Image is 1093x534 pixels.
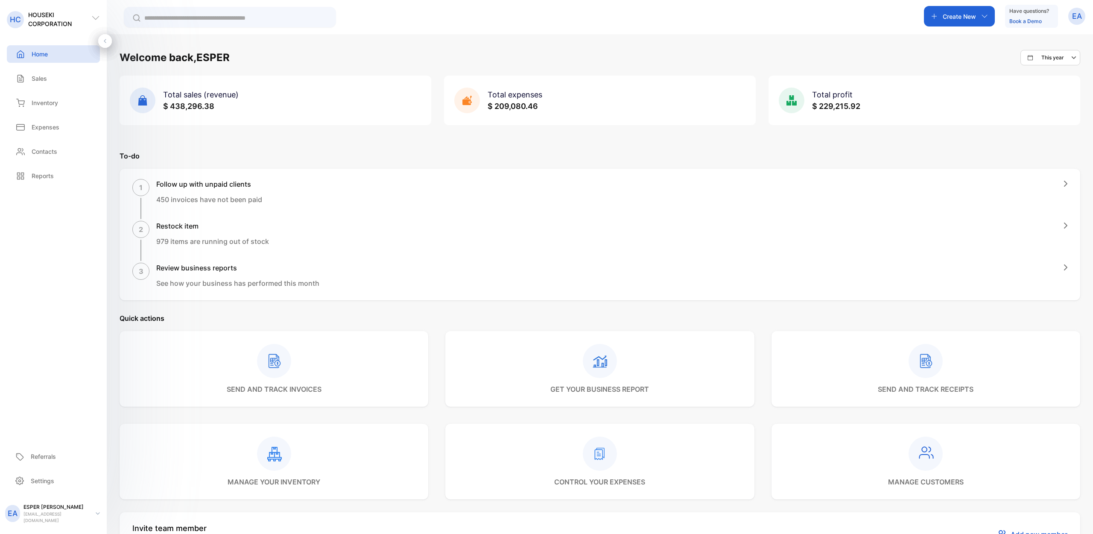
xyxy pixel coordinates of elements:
p: 450 invoices have not been paid [156,194,262,205]
button: EA [1068,6,1085,26]
p: This year [1041,54,1064,62]
span: $ 438,296.38 [163,102,214,111]
p: Referrals [31,452,56,461]
p: get your business report [550,384,649,394]
p: Home [32,50,48,59]
p: Have questions? [1009,7,1049,15]
p: EA [8,508,18,519]
p: 3 [139,266,143,276]
h1: Restock item [156,221,269,231]
p: Expenses [32,123,59,132]
p: Settings [31,476,54,485]
span: $ 229,215.92 [812,102,860,111]
a: Book a Demo [1009,18,1042,24]
p: HOUSEKI CORPORATION [28,10,91,28]
p: send and track receipts [878,384,973,394]
p: send and track invoices [227,384,321,394]
h1: Welcome back, ESPER [120,50,230,65]
p: Quick actions [120,313,1080,323]
p: Contacts [32,147,57,156]
p: EA [1072,11,1082,22]
p: Sales [32,74,47,83]
span: Total expenses [488,90,542,99]
p: manage your inventory [228,477,320,487]
h1: Follow up with unpaid clients [156,179,262,189]
span: Total sales (revenue) [163,90,239,99]
p: [EMAIL_ADDRESS][DOMAIN_NAME] [23,511,89,524]
button: Create New [924,6,995,26]
button: This year [1020,50,1080,65]
p: control your expenses [554,477,645,487]
p: Invite team member [132,522,247,534]
p: ESPER [PERSON_NAME] [23,503,89,511]
p: 2 [139,224,143,235]
p: 1 [139,182,143,193]
span: $ 209,080.46 [488,102,538,111]
p: HC [10,14,21,25]
p: To-do [120,151,1080,161]
h1: Review business reports [156,263,319,273]
p: Reports [32,171,54,180]
p: Create New [943,12,976,21]
p: See how your business has performed this month [156,278,319,288]
span: Total profit [812,90,853,99]
p: Inventory [32,98,58,107]
p: 979 items are running out of stock [156,236,269,246]
p: manage customers [888,477,964,487]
